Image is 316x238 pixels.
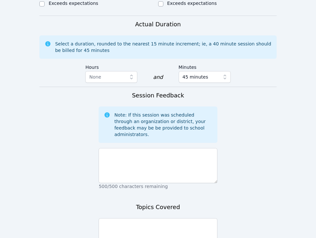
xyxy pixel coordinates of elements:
[135,20,181,29] h3: Actual Duration
[85,61,137,71] label: Hours
[179,71,231,83] button: 45 minutes
[153,73,163,81] div: and
[89,74,101,80] span: None
[99,183,217,190] p: 500/500 characters remaining
[136,203,180,212] h3: Topics Covered
[114,112,212,138] div: Note: If this session was scheduled through an organization or district, your feedback may be be ...
[167,1,217,6] label: Exceeds expectations
[132,91,184,100] h3: Session Feedback
[183,73,208,81] span: 45 minutes
[85,71,137,83] button: None
[179,61,231,71] label: Minutes
[55,41,271,54] div: Select a duration, rounded to the nearest 15 minute increment; ie, a 40 minute session should be ...
[48,1,98,6] label: Exceeds expectations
